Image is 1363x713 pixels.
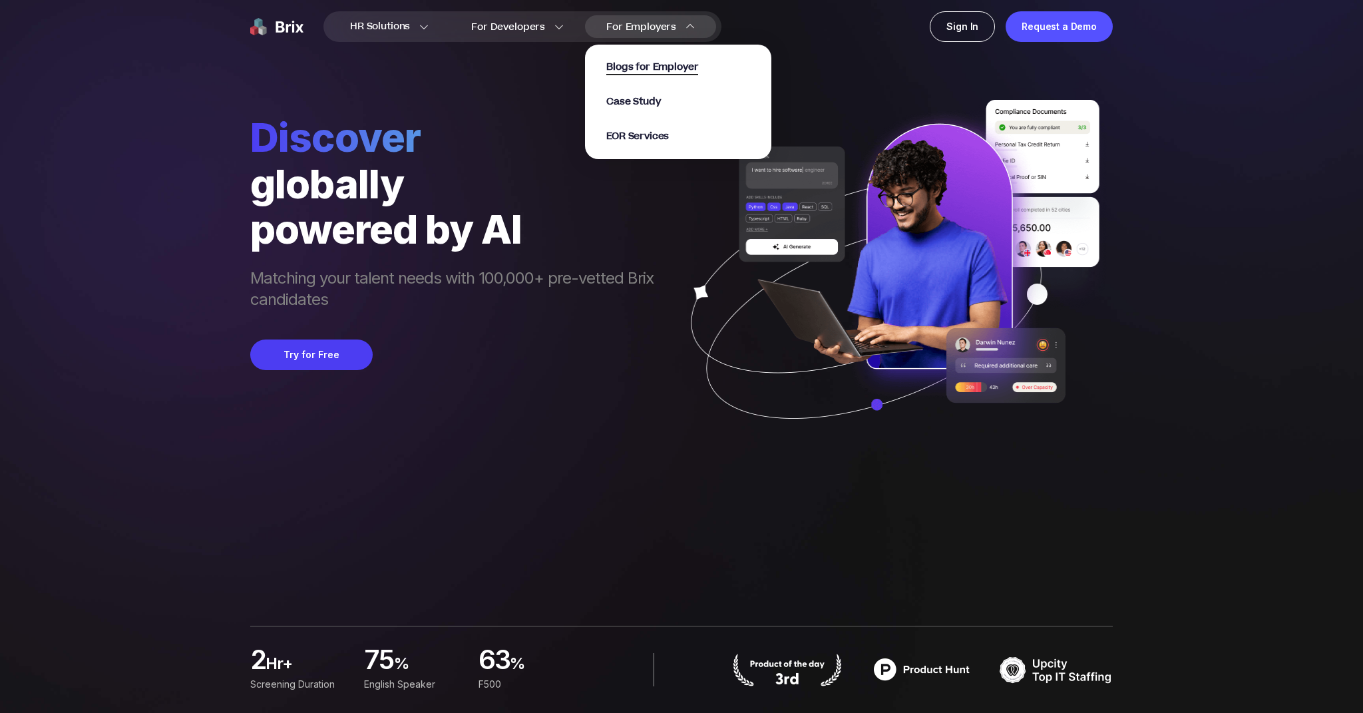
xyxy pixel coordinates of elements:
[250,340,373,370] button: Try for Free
[471,20,545,34] span: For Developers
[606,129,669,143] span: EOR Services
[930,11,995,42] a: Sign In
[479,677,576,692] div: F500
[606,20,676,34] span: For Employers
[250,677,348,692] div: Screening duration
[250,648,266,674] span: 2
[250,113,667,161] span: Discover
[510,653,576,680] span: %
[667,100,1113,458] img: ai generate
[606,94,661,109] a: Case Study
[731,653,844,686] img: product hunt badge
[606,59,698,74] a: Blogs for Employer
[364,648,394,674] span: 75
[266,653,348,680] span: hr+
[250,206,667,252] div: powered by AI
[606,128,669,143] a: EOR Services
[1006,11,1113,42] a: Request a Demo
[250,268,667,313] span: Matching your talent needs with 100,000+ pre-vetted Brix candidates
[394,653,463,680] span: %
[350,16,410,37] span: HR Solutions
[250,161,667,206] div: globally
[364,677,462,692] div: English Speaker
[606,60,698,75] span: Blogs for Employer
[865,653,978,686] img: product hunt badge
[1000,653,1113,686] img: TOP IT STAFFING
[479,648,510,674] span: 63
